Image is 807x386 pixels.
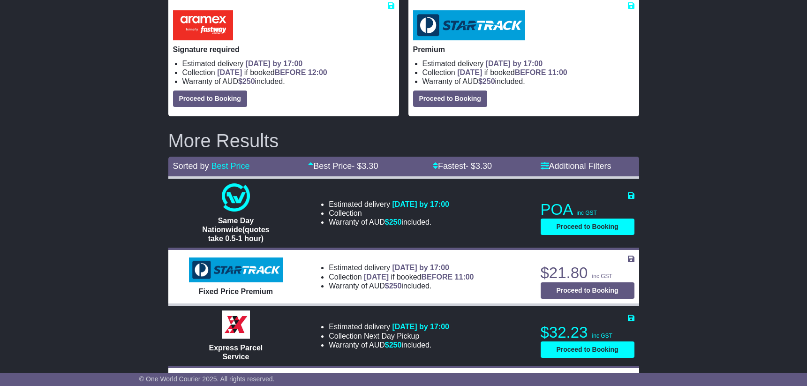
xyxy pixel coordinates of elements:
[202,217,269,242] span: Same Day Nationwide(quotes take 0.5-1 hour)
[329,322,449,331] li: Estimated delivery
[422,68,634,77] li: Collection
[457,68,567,76] span: if booked
[478,77,495,85] span: $
[222,310,250,339] img: Border Express: Express Parcel Service
[413,10,525,40] img: StarTrack: Premium
[139,375,275,383] span: © One World Courier 2025. All rights reserved.
[329,218,449,227] li: Warranty of AUD included.
[173,91,247,107] button: Proceed to Booking
[592,273,612,280] span: inc GST
[329,332,449,341] li: Collection
[466,161,492,171] span: - $
[413,91,487,107] button: Proceed to Booking
[329,281,474,290] li: Warranty of AUD included.
[389,218,402,226] span: 250
[238,77,255,85] span: $
[189,257,283,283] img: StarTrack: Fixed Price Premium
[364,273,389,281] span: [DATE]
[389,341,402,349] span: 250
[422,59,634,68] li: Estimated delivery
[222,183,250,212] img: One World Courier: Same Day Nationwide(quotes take 0.5-1 hour)
[541,200,634,219] p: POA
[541,161,611,171] a: Additional Filters
[199,288,273,295] span: Fixed Price Premium
[364,332,419,340] span: Next Day Pickup
[329,263,474,272] li: Estimated delivery
[455,273,474,281] span: 11:00
[173,161,209,171] span: Sorted by
[541,341,634,358] button: Proceed to Booking
[515,68,546,76] span: BEFORE
[392,200,449,208] span: [DATE] by 17:00
[362,161,378,171] span: 3.30
[329,341,449,349] li: Warranty of AUD included.
[385,341,402,349] span: $
[308,68,327,76] span: 12:00
[352,161,378,171] span: - $
[577,210,597,216] span: inc GST
[182,59,394,68] li: Estimated delivery
[275,68,306,76] span: BEFORE
[541,264,634,282] p: $21.80
[548,68,567,76] span: 11:00
[422,77,634,86] li: Warranty of AUD included.
[329,272,474,281] li: Collection
[385,282,402,290] span: $
[392,323,449,331] span: [DATE] by 17:00
[486,60,543,68] span: [DATE] by 17:00
[421,273,453,281] span: BEFORE
[173,10,233,40] img: Aramex: Signature required
[217,68,327,76] span: if booked
[457,68,482,76] span: [DATE]
[364,273,474,281] span: if booked
[392,264,449,272] span: [DATE] by 17:00
[211,161,250,171] a: Best Price
[413,45,634,54] p: Premium
[329,209,449,218] li: Collection
[541,323,634,342] p: $32.23
[475,161,492,171] span: 3.30
[209,344,263,361] span: Express Parcel Service
[483,77,495,85] span: 250
[246,60,303,68] span: [DATE] by 17:00
[385,218,402,226] span: $
[329,200,449,209] li: Estimated delivery
[182,68,394,77] li: Collection
[173,45,394,54] p: Signature required
[433,161,492,171] a: Fastest- $3.30
[541,219,634,235] button: Proceed to Booking
[389,282,402,290] span: 250
[182,77,394,86] li: Warranty of AUD included.
[217,68,242,76] span: [DATE]
[308,161,378,171] a: Best Price- $3.30
[168,130,639,151] h2: More Results
[242,77,255,85] span: 250
[592,333,612,339] span: inc GST
[541,282,634,299] button: Proceed to Booking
